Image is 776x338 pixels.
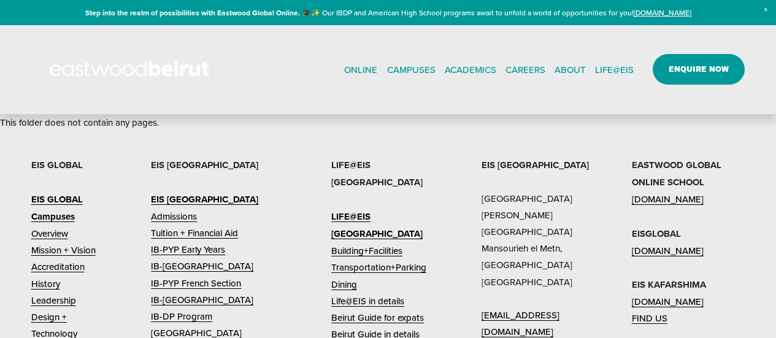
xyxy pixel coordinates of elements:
[482,158,589,172] strong: EIS [GEOGRAPHIC_DATA]
[331,208,445,242] a: LIFE@EIS [GEOGRAPHIC_DATA]
[151,191,258,208] a: EIS [GEOGRAPHIC_DATA]
[331,242,402,259] a: Building+Facilities
[151,291,253,308] a: IB-[GEOGRAPHIC_DATA]
[151,258,253,274] a: IB-[GEOGRAPHIC_DATA]
[151,241,225,258] a: IB-PYP Early Years
[151,308,212,325] a: IB-DP Program
[632,278,706,291] strong: EIS KAFARSHIMA
[632,293,704,310] a: [DOMAIN_NAME]
[632,191,704,207] a: [DOMAIN_NAME]
[331,259,426,275] a: Transportation+Parking
[31,193,83,206] strong: EIS GLOBAL
[445,60,496,79] a: folder dropdown
[151,275,241,291] a: IB-PYP French Section
[632,227,681,240] strong: EISGLOBAL
[331,210,423,240] strong: LIFE@EIS [GEOGRAPHIC_DATA]
[151,158,258,172] strong: EIS [GEOGRAPHIC_DATA]
[634,7,691,18] a: [DOMAIN_NAME]
[151,193,258,206] strong: EIS [GEOGRAPHIC_DATA]
[445,61,496,78] span: ACADEMICS
[632,158,721,189] strong: EASTWOOD GLOBAL ONLINE SCHOOL
[555,61,586,78] span: ABOUT
[344,60,377,79] a: ONLINE
[387,60,436,79] a: folder dropdown
[331,276,357,293] a: Dining
[632,242,704,259] a: [DOMAIN_NAME]
[151,208,197,225] a: Admissions
[31,158,83,172] strong: EIS GLOBAL
[331,309,424,326] a: Beirut Guide for expats
[632,310,667,326] a: FIND US
[31,38,231,101] img: EastwoodIS Global Site
[331,158,423,189] strong: LIFE@EIS [GEOGRAPHIC_DATA]
[555,60,586,79] a: folder dropdown
[595,60,634,79] a: folder dropdown
[505,60,545,79] a: CAREERS
[151,225,238,241] a: Tuition + Financial Aid
[31,242,96,258] a: Mission + Vision
[31,208,75,225] a: Campuses
[331,293,404,309] a: Life@EIS in details
[31,225,68,242] a: Overview
[31,191,83,208] a: EIS GLOBAL
[595,61,634,78] span: LIFE@EIS
[31,210,75,223] strong: Campuses
[31,275,60,292] a: History
[31,292,76,309] a: Leadership
[31,258,85,275] a: Accreditation
[387,61,436,78] span: CAMPUSES
[653,54,745,85] a: ENQUIRE NOW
